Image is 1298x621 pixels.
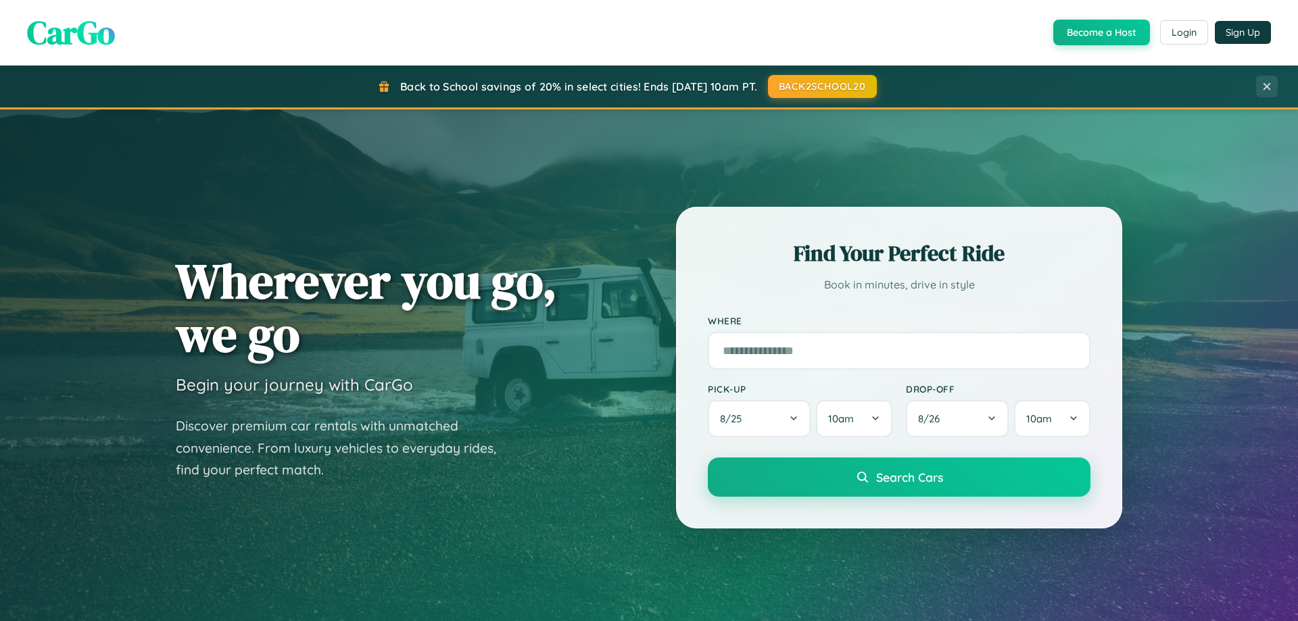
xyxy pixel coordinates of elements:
button: 10am [1014,400,1090,437]
span: 8 / 26 [918,412,946,425]
label: Drop-off [906,383,1090,395]
p: Book in minutes, drive in style [708,275,1090,295]
h3: Begin your journey with CarGo [176,374,413,395]
button: Login [1160,20,1208,45]
span: 8 / 25 [720,412,748,425]
button: Sign Up [1215,21,1271,44]
button: 8/26 [906,400,1009,437]
button: Become a Host [1053,20,1150,45]
p: Discover premium car rentals with unmatched convenience. From luxury vehicles to everyday rides, ... [176,415,514,481]
span: 10am [828,412,854,425]
label: Where [708,315,1090,326]
button: BACK2SCHOOL20 [768,75,877,98]
span: CarGo [27,10,115,55]
span: Search Cars [876,470,943,485]
span: Back to School savings of 20% in select cities! Ends [DATE] 10am PT. [400,80,757,93]
button: 8/25 [708,400,811,437]
h1: Wherever you go, we go [176,254,557,361]
h2: Find Your Perfect Ride [708,239,1090,268]
button: 10am [816,400,892,437]
span: 10am [1026,412,1052,425]
button: Search Cars [708,457,1090,497]
label: Pick-up [708,383,892,395]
